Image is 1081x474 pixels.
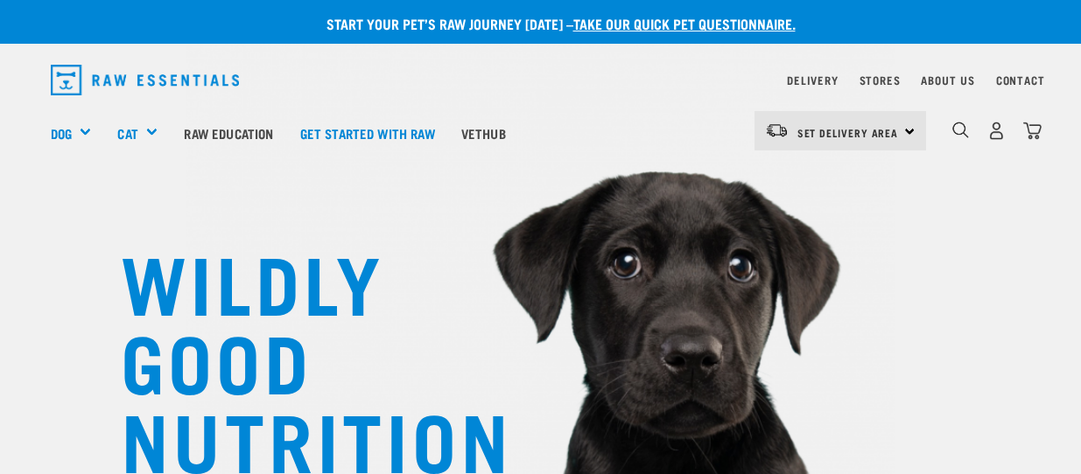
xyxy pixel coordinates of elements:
a: Stores [860,77,901,83]
a: About Us [921,77,974,83]
a: take our quick pet questionnaire. [573,19,796,27]
a: Get started with Raw [287,98,448,168]
nav: dropdown navigation [37,58,1045,102]
span: Set Delivery Area [797,129,899,136]
img: home-icon-1@2x.png [952,122,969,138]
img: home-icon@2x.png [1023,122,1042,140]
img: user.png [987,122,1006,140]
a: Raw Education [171,98,286,168]
a: Cat [117,123,137,143]
img: van-moving.png [765,122,789,138]
a: Delivery [787,77,838,83]
img: Raw Essentials Logo [51,65,240,95]
a: Dog [51,123,72,143]
a: Vethub [448,98,519,168]
a: Contact [996,77,1045,83]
